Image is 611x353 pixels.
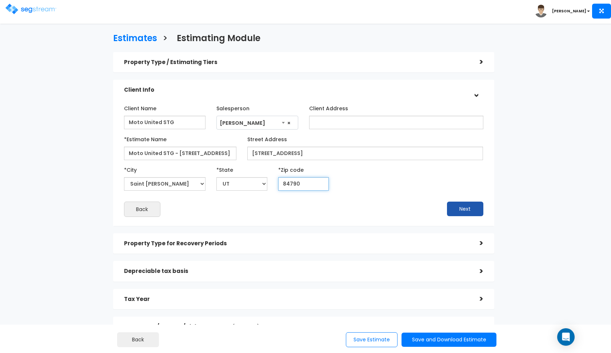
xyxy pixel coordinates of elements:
a: Estimates [108,26,157,48]
label: Client Address [309,102,348,112]
label: *State [216,164,233,174]
h3: Estimates [113,33,157,45]
div: > [469,293,483,305]
span: × [287,116,291,130]
h3: Estimating Module [177,33,260,45]
button: Save and Download Estimate [402,333,496,347]
div: > [469,56,483,68]
a: Estimating Module [171,26,260,48]
div: > [469,266,483,277]
h5: Property Type / Estimating Tiers [124,59,469,66]
label: Street Address [247,133,287,143]
button: Back [124,202,160,217]
h3: > [163,33,168,45]
img: logo.png [5,4,56,14]
h5: Client Info [124,87,469,93]
h5: Tax Year [124,296,469,302]
b: [PERSON_NAME] [552,8,586,14]
label: Salesperson [216,102,249,112]
a: Back [117,332,159,347]
h5: Comments/ Images/ Link to Property [124,324,469,330]
h5: Property Type for Recovery Periods [124,241,469,247]
span: (optional) [232,323,260,330]
img: avatar.png [535,5,547,17]
label: Client Name [124,102,156,112]
h5: Depreciable tax basis [124,268,469,274]
div: > [469,321,483,333]
button: Next [447,202,483,216]
span: Zack Driscoll [216,116,298,130]
label: *City [124,164,137,174]
button: Save Estimate [346,332,398,347]
div: > [469,238,483,249]
label: *Zip code [278,164,304,174]
label: *Estimate Name [124,133,167,143]
div: Open Intercom Messenger [557,328,575,346]
span: Zack Driscoll [217,116,298,130]
div: > [470,83,482,98]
